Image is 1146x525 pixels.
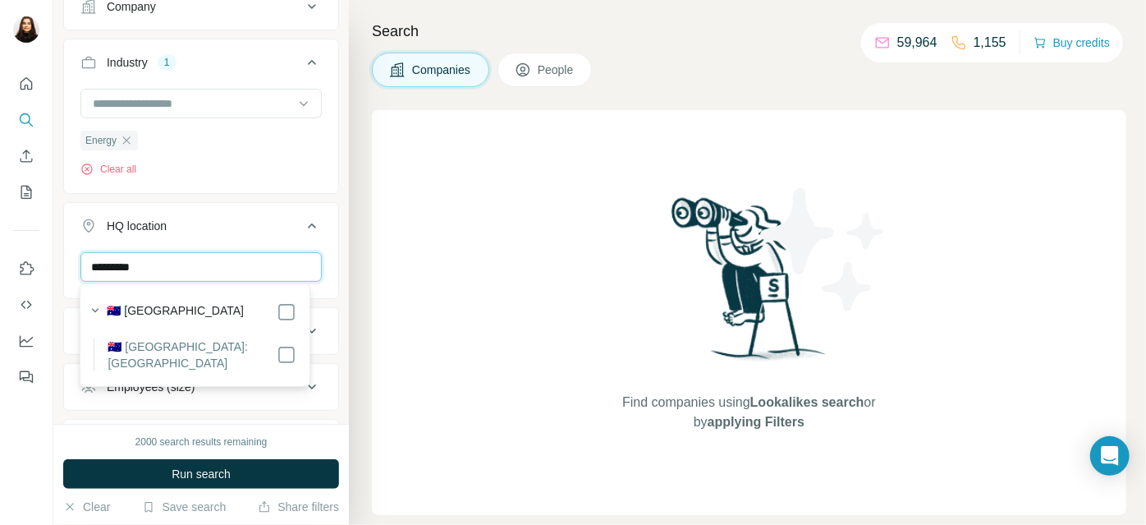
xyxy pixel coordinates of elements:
button: Technologies [64,423,338,463]
button: Run search [63,459,339,489]
button: Use Surfe API [13,290,39,320]
span: Lookalikes search [750,395,864,409]
div: Industry [107,54,148,71]
div: Employees (size) [107,379,195,395]
img: Avatar [13,16,39,43]
button: Annual revenue ($) [64,311,338,351]
button: Quick start [13,69,39,99]
img: Surfe Illustration - Stars [749,176,897,324]
span: applying Filters [708,415,804,429]
img: Surfe Illustration - Woman searching with binoculars [664,193,835,376]
span: Run search [172,466,231,482]
div: 1 [158,55,176,70]
div: 2000 search results remaining [135,435,268,449]
button: Dashboard [13,326,39,356]
button: Share filters [258,499,339,515]
button: Buy credits [1034,31,1110,54]
p: 1,155 [974,33,1006,53]
h4: Search [372,20,1126,43]
p: 59,964 [897,33,937,53]
div: HQ location [107,218,167,234]
button: Save search [142,499,226,515]
span: Companies [412,62,472,78]
span: Energy [85,133,117,148]
button: HQ location [64,206,338,252]
button: Employees (size) [64,367,338,407]
button: Clear [63,499,110,515]
button: Feedback [13,362,39,392]
span: People [538,62,575,78]
button: Enrich CSV [13,141,39,171]
button: Clear all [80,162,136,177]
button: My lists [13,177,39,207]
button: Search [13,105,39,135]
div: Open Intercom Messenger [1090,436,1130,476]
label: 🇦🇺 [GEOGRAPHIC_DATA]: [GEOGRAPHIC_DATA] [108,338,277,371]
button: Industry1 [64,43,338,89]
label: 🇦🇺 [GEOGRAPHIC_DATA] [107,302,244,322]
span: Find companies using or by [617,393,880,432]
button: Use Surfe on LinkedIn [13,254,39,283]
